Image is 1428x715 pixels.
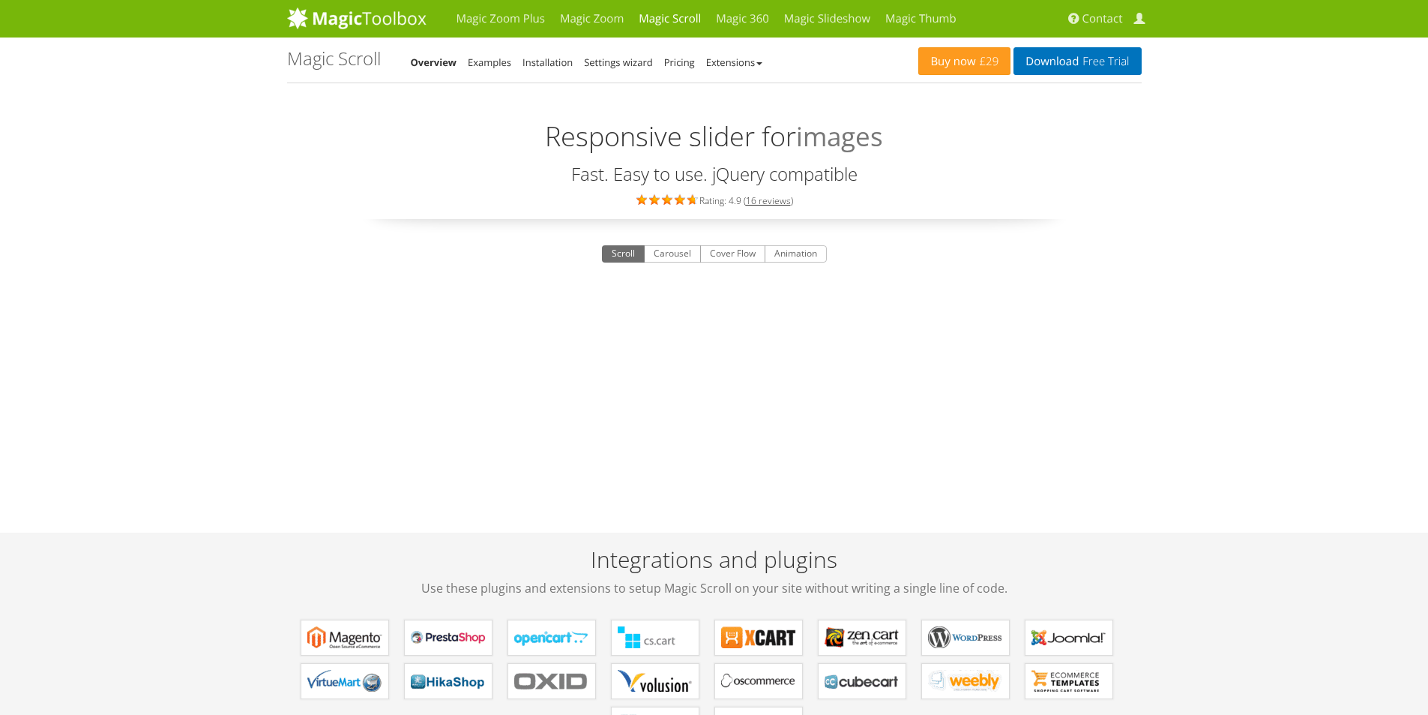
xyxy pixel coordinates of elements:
a: Settings wizard [584,56,653,69]
span: Use these plugins and extensions to setup Magic Scroll on your site without writing a single line... [287,579,1142,597]
a: Magic Scroll for Weebly [921,663,1010,699]
a: Extensions [706,56,762,69]
span: £29 [976,56,999,68]
span: images [796,117,883,157]
b: Magic Scroll for Zen Cart [825,626,900,649]
a: Overview [411,56,457,69]
b: Magic Scroll for OXID [514,670,589,692]
a: Magic Scroll for CubeCart [818,663,906,699]
a: 16 reviews [746,194,791,207]
a: Magic Scroll for OXID [507,663,596,699]
h1: Magic Scroll [287,49,381,68]
a: Magic Scroll for Joomla [1025,620,1113,656]
a: Magic Scroll for osCommerce [714,663,803,699]
b: Magic Scroll for WordPress [928,626,1003,649]
a: Examples [468,56,511,69]
b: Magic Scroll for PrestaShop [411,626,486,649]
a: Magic Scroll for CS-Cart [611,620,699,656]
a: Magic Scroll for OpenCart [507,620,596,656]
b: Magic Scroll for Joomla [1031,626,1106,649]
b: Magic Scroll for Weebly [928,670,1003,692]
div: Rating: 4.9 ( ) [287,191,1142,208]
a: Magic Scroll for Magento [301,620,389,656]
b: Magic Scroll for OpenCart [514,626,589,649]
b: Magic Scroll for ecommerce Templates [1031,670,1106,692]
button: Animation [765,245,827,263]
img: MagicToolbox.com - Image tools for your website [287,7,427,29]
b: Magic Scroll for CubeCart [825,670,900,692]
a: DownloadFree Trial [1013,47,1141,75]
a: Magic Scroll for PrestaShop [404,620,492,656]
a: Magic Scroll for WordPress [921,620,1010,656]
h2: Responsive slider for [287,102,1142,157]
b: Magic Scroll for Magento [307,626,382,649]
button: Cover Flow [700,245,765,263]
b: Magic Scroll for VirtueMart [307,670,382,692]
a: Magic Scroll for HikaShop [404,663,492,699]
a: Magic Scroll for Zen Cart [818,620,906,656]
a: Magic Scroll for ecommerce Templates [1025,663,1113,699]
span: Contact [1082,11,1123,26]
b: Magic Scroll for X-Cart [721,626,796,649]
b: Magic Scroll for Volusion [618,670,693,692]
a: Magic Scroll for VirtueMart [301,663,389,699]
button: Carousel [644,245,701,263]
button: Scroll [602,245,645,263]
a: Pricing [664,56,695,69]
a: Buy now£29 [918,47,1010,75]
a: Magic Scroll for Volusion [611,663,699,699]
b: Magic Scroll for HikaShop [411,670,486,692]
h2: Integrations and plugins [287,547,1142,597]
b: Magic Scroll for CS-Cart [618,626,693,649]
a: Installation [522,56,573,69]
h3: Fast. Easy to use. jQuery compatible [287,164,1142,184]
a: Magic Scroll for X-Cart [714,620,803,656]
span: Free Trial [1079,56,1129,68]
b: Magic Scroll for osCommerce [721,670,796,692]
